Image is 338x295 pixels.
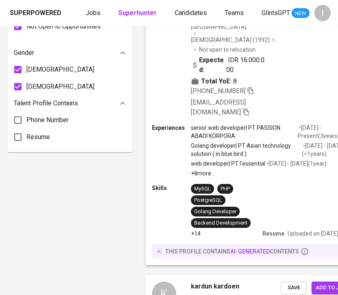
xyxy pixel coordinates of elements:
[26,65,94,74] span: [DEMOGRAPHIC_DATA]
[10,9,63,18] a: Superpowered
[191,55,268,75] div: IDR 16.000.000
[225,8,245,18] a: Teams
[194,197,222,204] div: PostgreSQL
[86,8,102,18] a: Jobs
[152,184,191,192] p: Skills
[230,248,270,255] span: AI-generated
[194,208,236,216] div: Golang Developer
[10,9,61,18] div: Superpowered
[191,87,245,95] span: [PHONE_NUMBER]
[191,36,253,44] span: [DEMOGRAPHIC_DATA]
[199,55,226,75] b: Expected:
[152,124,191,132] p: Experiences
[221,185,230,193] div: PHP
[118,8,158,18] a: Superhunter
[26,115,69,125] span: Phone Number
[26,132,50,142] span: Resume
[191,160,265,168] p: web developer | PT l'essential
[191,124,298,140] p: senior web developer | PT PASSION ABADI KORPORA
[314,5,331,21] div: I
[191,36,276,44] div: (1992)
[14,95,126,111] div: Talent Profile Contains
[194,185,211,193] div: MySQL
[165,247,299,256] p: this profile contains contents
[285,283,303,293] span: Save
[191,98,246,116] span: [EMAIL_ADDRESS][DOMAIN_NAME]
[191,142,302,158] p: Golang developer | PT Asian technology solution ( in blue bird )
[175,8,208,18] a: Candidates
[292,9,310,17] span: NEW
[86,9,100,17] span: Jobs
[262,8,310,18] a: GlintsGPT NEW
[191,229,201,238] p: +14
[262,9,290,17] span: GlintsGPT
[26,22,101,31] span: Not Open to Opportunities
[118,9,157,17] b: Superhunter
[194,219,247,227] div: Backend Development
[14,45,126,61] div: Gender
[281,282,307,294] button: Save
[175,9,207,17] span: Candidates
[225,9,244,17] span: Teams
[26,82,94,92] span: [DEMOGRAPHIC_DATA]
[265,160,327,168] p: • [DATE] - [DATE] ( 1 year )
[201,76,232,86] b: Total YoE:
[233,76,237,86] span: 8
[14,48,34,58] p: Gender
[14,98,78,108] p: Talent Profile Contains
[191,282,239,291] span: kardun kardoen
[199,46,256,54] p: Not open to relocation
[262,229,284,238] p: Resume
